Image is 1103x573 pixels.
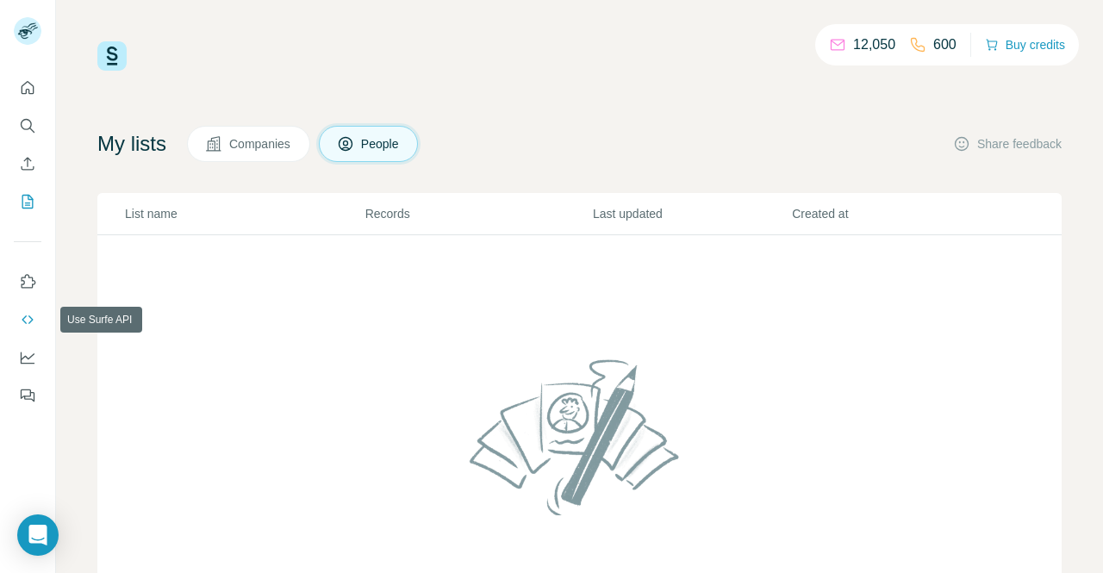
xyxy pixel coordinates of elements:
img: Avatar [14,17,41,45]
button: My lists [14,186,41,217]
button: Quick start [14,72,41,103]
button: Feedback [14,380,41,411]
div: Open Intercom Messenger [17,514,59,556]
img: No lists found [463,345,697,529]
p: List name [125,205,364,222]
h4: My lists [97,130,166,158]
p: Last updated [593,205,790,222]
button: Buy credits [985,33,1065,57]
p: 12,050 [853,34,895,55]
button: Dashboard [14,342,41,373]
button: Search [14,110,41,141]
button: Use Surfe on LinkedIn [14,266,41,297]
span: Companies [229,135,292,153]
button: Enrich CSV [14,148,41,179]
span: People [361,135,401,153]
button: Share feedback [953,135,1062,153]
button: Use Surfe API [14,304,41,335]
p: Records [365,205,591,222]
p: 600 [933,34,957,55]
img: Surfe Logo [97,41,127,71]
p: Created at [792,205,989,222]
